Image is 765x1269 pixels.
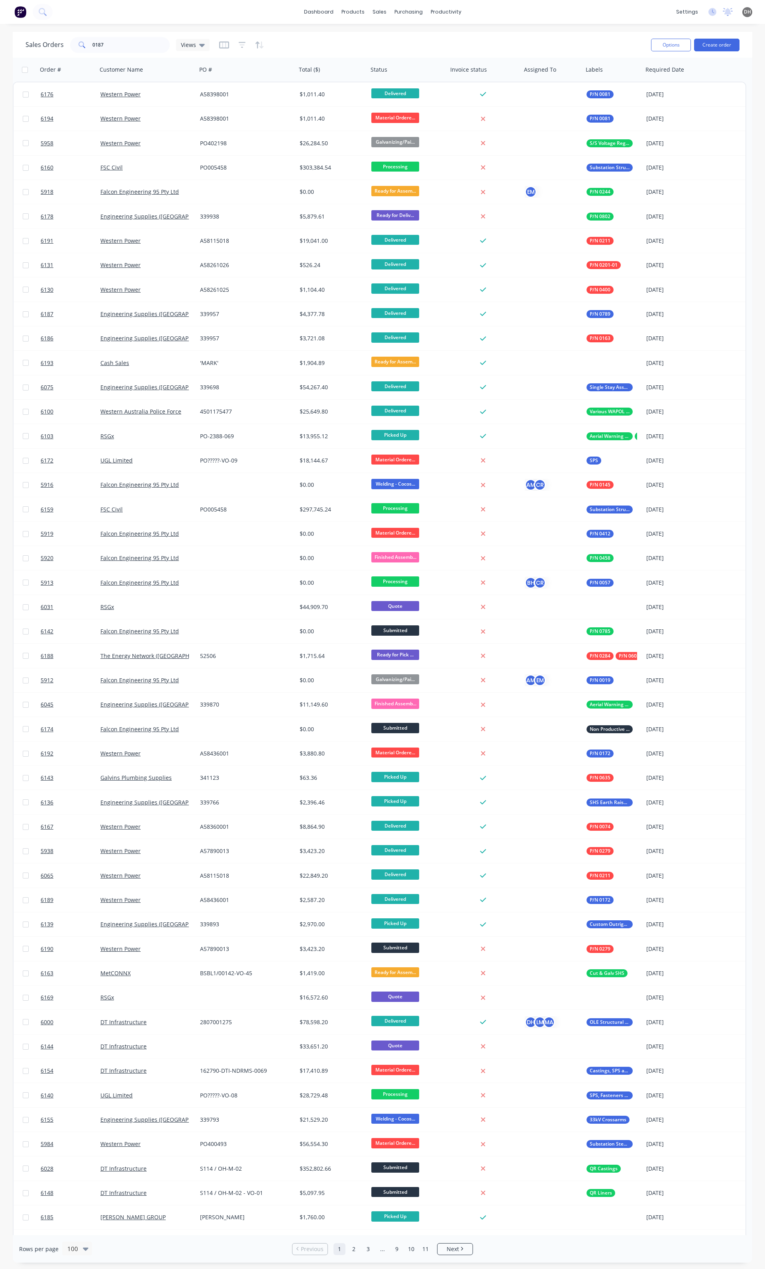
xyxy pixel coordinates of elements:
div: $1,011.40 [300,90,362,98]
button: Various WAPOL Brackets [586,408,633,416]
button: P/N 0412 [586,530,614,538]
button: P/N 0201-01 [586,261,621,269]
button: P/N 0172 [586,896,614,904]
span: S/S Voltage Reg Lids [590,139,630,147]
a: 6075 [41,375,100,399]
span: 6192 [41,750,53,757]
button: P/N 0081 [586,90,614,98]
a: 6192 [41,742,100,765]
div: $5,879.61 [300,213,362,221]
div: products [337,6,369,18]
a: UGL Limited [100,1091,133,1099]
button: P/N 0172 [586,750,614,757]
div: [DATE] [646,115,710,123]
div: [DATE] [646,188,710,196]
a: Page 10 [405,1243,417,1255]
span: 6160 [41,164,53,172]
span: P/N 0172 [590,896,610,904]
button: BHCR [525,577,546,589]
a: Cash Sales [100,359,129,367]
button: DHLMMA [525,1016,555,1028]
span: P/N 0244 [590,188,610,196]
span: 6075 [41,383,53,391]
a: [PERSON_NAME] GROUP [100,1213,166,1221]
a: Engineering Supplies ([GEOGRAPHIC_DATA]) Pty Ltd [100,213,237,220]
span: P/N 0201-01 [590,261,618,269]
span: 5920 [41,554,53,562]
span: DH [744,8,751,16]
span: 6190 [41,945,53,953]
a: 6189 [41,888,100,912]
a: Page 9 [391,1243,403,1255]
span: Castings, SPS and Buy In [590,1067,630,1075]
button: P/N 0244 [586,188,614,196]
a: Engineering Supplies ([GEOGRAPHIC_DATA]) Pty Ltd [100,1116,237,1123]
span: 5938 [41,847,53,855]
a: Western Power [100,1140,141,1148]
button: P/N 0057 [586,579,614,587]
a: Western Power [100,261,141,269]
span: Substation Structural Steel [590,164,630,172]
div: $0.00 [300,188,362,196]
span: 6186 [41,334,53,342]
span: 6185 [41,1213,53,1221]
span: 6031 [41,603,53,611]
span: 6028 [41,1165,53,1173]
a: 6000 [41,1010,100,1034]
button: SPS [586,457,601,465]
span: 6148 [41,1189,53,1197]
button: Castings, SPS and Buy In [586,1067,633,1075]
a: 6191 [41,229,100,253]
span: 5984 [41,1140,53,1148]
span: P/N 0081 [590,90,610,98]
div: $26,284.50 [300,139,362,147]
a: Western Power [100,115,141,122]
a: Falcon Engineering 95 Pty Ltd [100,481,179,488]
a: Page 11 [420,1243,432,1255]
span: P/N 0458 [590,554,610,562]
span: Cut & Galv SHS [590,969,624,977]
a: 6155 [41,1108,100,1132]
div: AM [525,674,537,686]
a: Falcon Engineering 95 Pty Ltd [100,579,179,586]
div: Order # [40,66,61,74]
span: Galvanizing/Pai... [371,137,419,147]
button: AMEM [525,674,546,686]
span: 6189 [41,896,53,904]
a: 6183 [41,1230,100,1254]
span: P/N 0279 [590,847,610,855]
span: SHS Earth Raisers [590,798,630,806]
button: QR Liners [586,1189,615,1197]
div: productivity [427,6,465,18]
a: 5920 [41,546,100,570]
span: 6139 [41,920,53,928]
span: Previous [301,1245,324,1253]
button: P/N 0400 [586,286,614,294]
button: P/N 0019 [586,676,614,684]
span: Substation Structural Steel [590,506,630,513]
h1: Sales Orders [25,41,64,49]
span: P/N 0081 [590,115,610,123]
a: 6143 [41,766,100,790]
span: SPS, Fasteners & Buy IN [590,1091,630,1099]
span: 6144 [41,1043,53,1050]
span: Aerial Warning Poles [590,701,630,709]
a: UGL Limited [100,457,133,464]
div: A58115018 [200,237,288,245]
button: Aerial Warning Poles [586,432,670,440]
a: 6160 [41,156,100,180]
span: Various WAPOL Brackets [590,408,630,416]
span: P/N 0074 [590,823,610,831]
div: Labels [586,66,603,74]
button: P/N 0785 [586,627,614,635]
button: SHS Earth Raisers [586,798,633,806]
div: Total ($) [299,66,320,74]
span: OLE Structural Steel & SPS [590,1018,630,1026]
span: 6159 [41,506,53,513]
a: 5913 [41,571,100,595]
a: Engineering Supplies ([GEOGRAPHIC_DATA]) Pty Ltd [100,334,237,342]
div: CR [534,577,546,589]
div: 339938 [200,213,288,221]
button: Cut & Galv SHS [586,969,628,977]
div: PO005458 [200,164,288,172]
